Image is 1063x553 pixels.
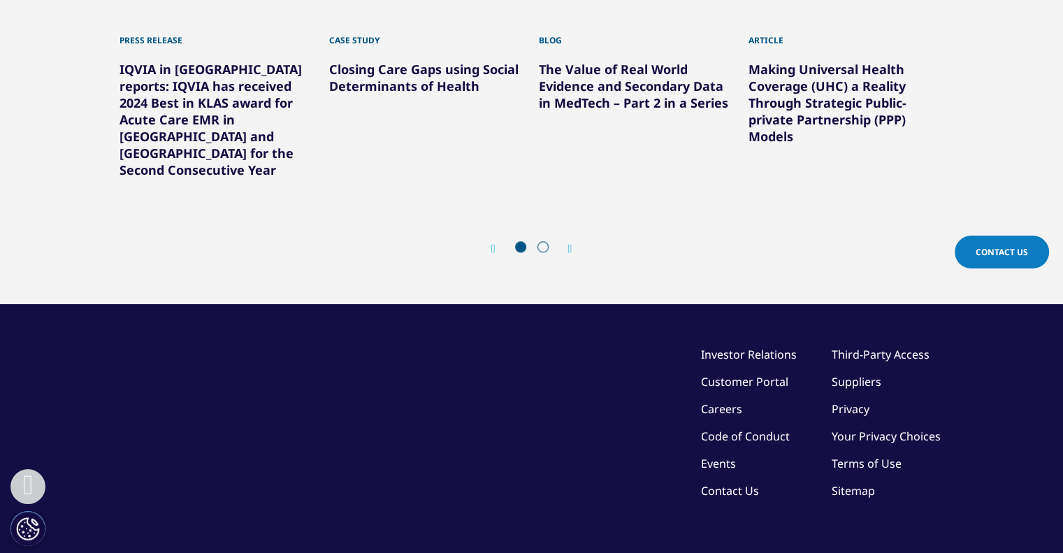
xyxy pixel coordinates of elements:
div: Press Release [120,20,315,47]
a: Customer Portal [701,374,788,389]
span: Contact Us [976,246,1028,258]
a: Careers [701,401,742,417]
div: Case Study [329,20,525,47]
a: Your Privacy Choices [832,429,944,444]
div: Previous slide [491,242,509,255]
a: The Value of Real World Evidence and Secondary Data in MedTech – Part 2 in a Series [539,61,728,111]
a: Terms of Use [832,456,902,471]
a: Third-Party Access [832,347,930,362]
button: Cookies Settings [10,511,45,546]
a: Privacy [832,401,869,417]
a: IQVIA in [GEOGRAPHIC_DATA] reports: IQVIA has received 2024 Best in KLAS award for Acute Care EMR... [120,61,302,178]
a: Code of Conduct [701,429,790,444]
a: Closing Care Gaps using Social Determinants of Health [329,61,519,94]
a: Contact Us [701,483,759,498]
a: Making Universal Health Coverage (UHC) a Reality Through Strategic Public-private Partnership (PP... [749,61,906,145]
a: Events [701,456,736,471]
div: Blog [539,20,735,47]
div: Next slide [554,242,572,255]
a: Sitemap [832,483,875,498]
a: Suppliers [832,374,881,389]
div: Article [749,20,944,47]
a: Contact Us [955,236,1049,268]
a: Investor Relations [701,347,797,362]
